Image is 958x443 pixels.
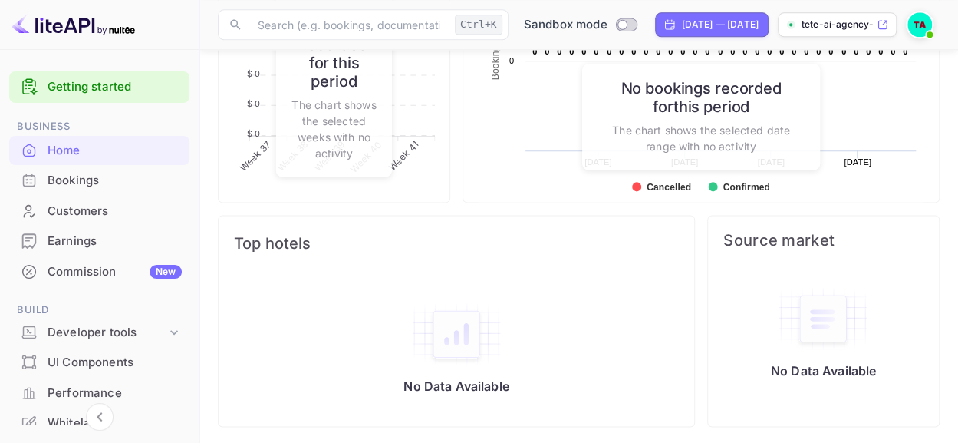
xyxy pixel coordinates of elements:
[777,286,869,351] img: empty-state-table.svg
[48,172,182,190] div: Bookings
[668,47,673,56] text: 0
[9,348,189,378] div: UI Components
[48,324,166,342] div: Developer tools
[907,12,932,37] img: Tete AI Agency
[705,47,709,56] text: 0
[723,231,923,250] span: Source market
[742,47,747,56] text: 0
[9,118,189,135] span: Business
[693,47,697,56] text: 0
[802,18,874,31] p: tete-ai-agency-xzz4w.n...
[9,408,189,438] div: Whitelabel
[647,182,691,193] text: Cancelled
[247,68,260,78] tspan: $ 0
[86,403,114,431] button: Collapse navigation
[48,203,182,220] div: Customers
[249,9,449,40] input: Search (e.g. bookings, documentation)
[594,47,598,56] text: 0
[816,47,821,56] text: 0
[767,47,772,56] text: 0
[9,302,189,319] span: Build
[9,136,189,166] div: Home
[903,47,907,56] text: 0
[9,166,189,196] div: Bookings
[9,257,189,287] div: CommissionNew
[387,138,421,173] tspan: Week 41
[9,379,189,408] div: Performance
[598,122,805,154] p: The chart shows the selected date range with no activity
[9,379,189,407] a: Performance
[9,408,189,437] a: Whitelabel
[9,226,189,256] div: Earnings
[891,47,895,56] text: 0
[524,16,607,34] span: Sandbox mode
[9,136,189,164] a: Home
[532,47,537,56] text: 0
[607,47,611,56] text: 0
[581,47,586,56] text: 0
[841,47,846,56] text: 0
[490,41,501,80] text: Bookings
[9,348,189,376] a: UI Components
[48,142,182,160] div: Home
[878,47,883,56] text: 0
[48,263,182,281] div: Commission
[866,47,871,56] text: 0
[723,182,769,193] text: Confirmed
[9,166,189,194] a: Bookings
[828,47,833,56] text: 0
[730,47,735,56] text: 0
[238,138,273,174] tspan: Week 37
[9,319,189,346] div: Developer tools
[518,16,643,34] div: Switch to Production mode
[755,47,759,56] text: 0
[804,47,808,56] text: 0
[247,128,260,139] tspan: $ 0
[682,18,759,31] div: [DATE] — [DATE]
[403,379,509,394] p: No Data Available
[545,47,549,56] text: 0
[150,265,182,279] div: New
[771,363,877,379] p: No Data Available
[9,257,189,286] a: CommissionNew
[792,47,796,56] text: 0
[48,385,182,402] div: Performance
[557,47,561,56] text: 0
[718,47,723,56] text: 0
[680,47,685,56] text: 0
[455,15,502,35] div: Ctrl+K
[12,12,135,37] img: LiteAPI logo
[410,302,502,366] img: empty-state-table2.svg
[619,47,624,56] text: 0
[48,78,182,96] a: Getting started
[247,98,260,108] tspan: $ 0
[9,71,189,103] div: Getting started
[48,233,182,250] div: Earnings
[9,197,189,226] div: Customers
[631,47,636,56] text: 0
[9,226,189,255] a: Earnings
[48,354,182,372] div: UI Components
[234,231,679,256] span: Top hotels
[656,47,660,56] text: 0
[48,415,182,432] div: Whitelabel
[598,79,805,116] h6: No bookings recorded for this period
[509,56,514,65] text: 0
[854,47,858,56] text: 0
[569,47,574,56] text: 0
[779,47,784,56] text: 0
[291,97,377,161] p: The chart shows the selected weeks with no activity
[844,157,871,167] text: [DATE]
[9,197,189,225] a: Customers
[644,47,648,56] text: 0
